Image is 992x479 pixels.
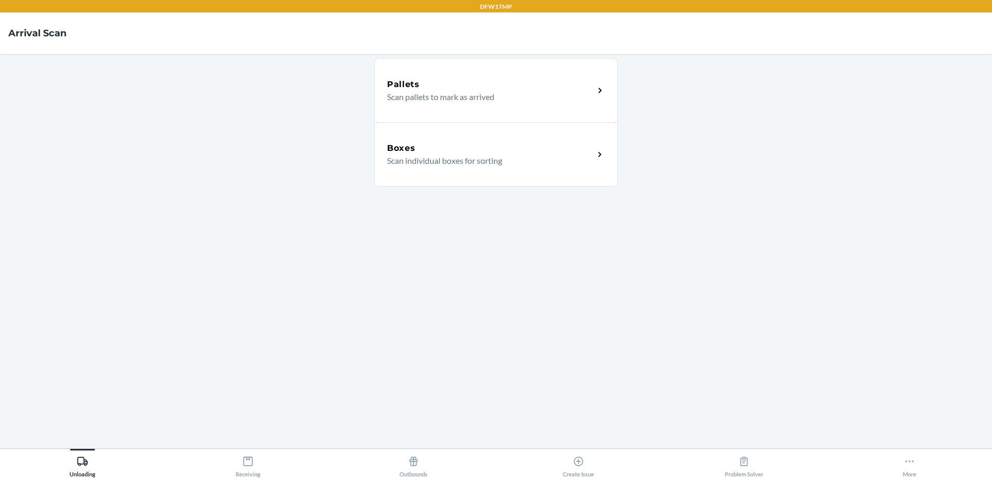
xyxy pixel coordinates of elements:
button: Create Issue [496,449,662,477]
div: Create Issue [563,452,594,477]
div: Unloading [70,452,95,477]
a: PalletsScan pallets to mark as arrived [374,58,618,122]
button: More [826,449,992,477]
div: More [903,452,916,477]
p: Scan pallets to mark as arrived [387,91,586,103]
a: BoxesScan individual boxes for sorting [374,122,618,187]
div: Outbounds [399,452,428,477]
p: DFW1TMP [480,2,512,11]
h5: Pallets [387,78,420,91]
button: Receiving [166,449,331,477]
button: Problem Solver [662,449,827,477]
button: Outbounds [330,449,496,477]
p: Scan individual boxes for sorting [387,154,586,167]
h4: Arrival Scan [8,26,66,40]
div: Receiving [236,452,260,477]
div: Problem Solver [725,452,763,477]
h5: Boxes [387,142,416,154]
